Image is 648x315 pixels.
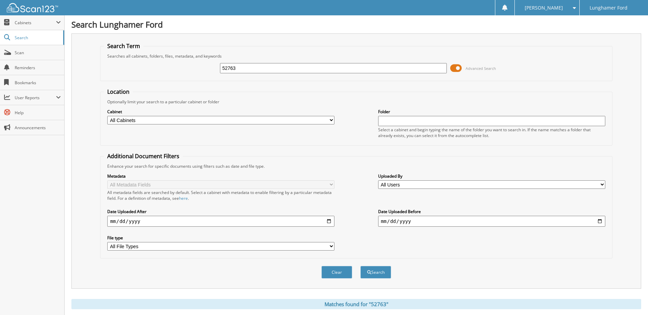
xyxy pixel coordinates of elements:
[466,66,496,71] span: Advanced Search
[15,125,61,131] span: Announcements
[107,109,334,115] label: Cabinet
[15,110,61,116] span: Help
[15,35,60,41] span: Search
[378,127,605,138] div: Select a cabinet and begin typing the name of the folder you want to search in. If the name match...
[321,266,352,279] button: Clear
[378,109,605,115] label: Folder
[15,20,56,26] span: Cabinets
[104,88,133,95] legend: Location
[107,209,334,214] label: Date Uploaded After
[104,53,608,59] div: Searches all cabinets, folders, files, metadata, and keywords
[107,190,334,201] div: All metadata fields are searched by default. Select a cabinet with metadata to enable filtering b...
[15,50,61,56] span: Scan
[525,6,563,10] span: [PERSON_NAME]
[590,6,628,10] span: Lunghamer Ford
[360,266,391,279] button: Search
[378,173,605,179] label: Uploaded By
[15,80,61,86] span: Bookmarks
[104,163,608,169] div: Enhance your search for specific documents using filters such as date and file type.
[71,19,641,30] h1: Search Lunghamer Ford
[378,209,605,214] label: Date Uploaded Before
[107,216,334,227] input: start
[104,99,608,105] div: Optionally limit your search to a particular cabinet or folder
[378,216,605,227] input: end
[15,65,61,71] span: Reminders
[15,95,56,101] span: User Reports
[71,299,641,309] div: Matches found for "52763"
[7,3,58,12] img: scan123-logo-white.svg
[104,42,143,50] legend: Search Term
[107,173,334,179] label: Metadata
[104,152,183,160] legend: Additional Document Filters
[179,195,188,201] a: here
[107,235,334,241] label: File type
